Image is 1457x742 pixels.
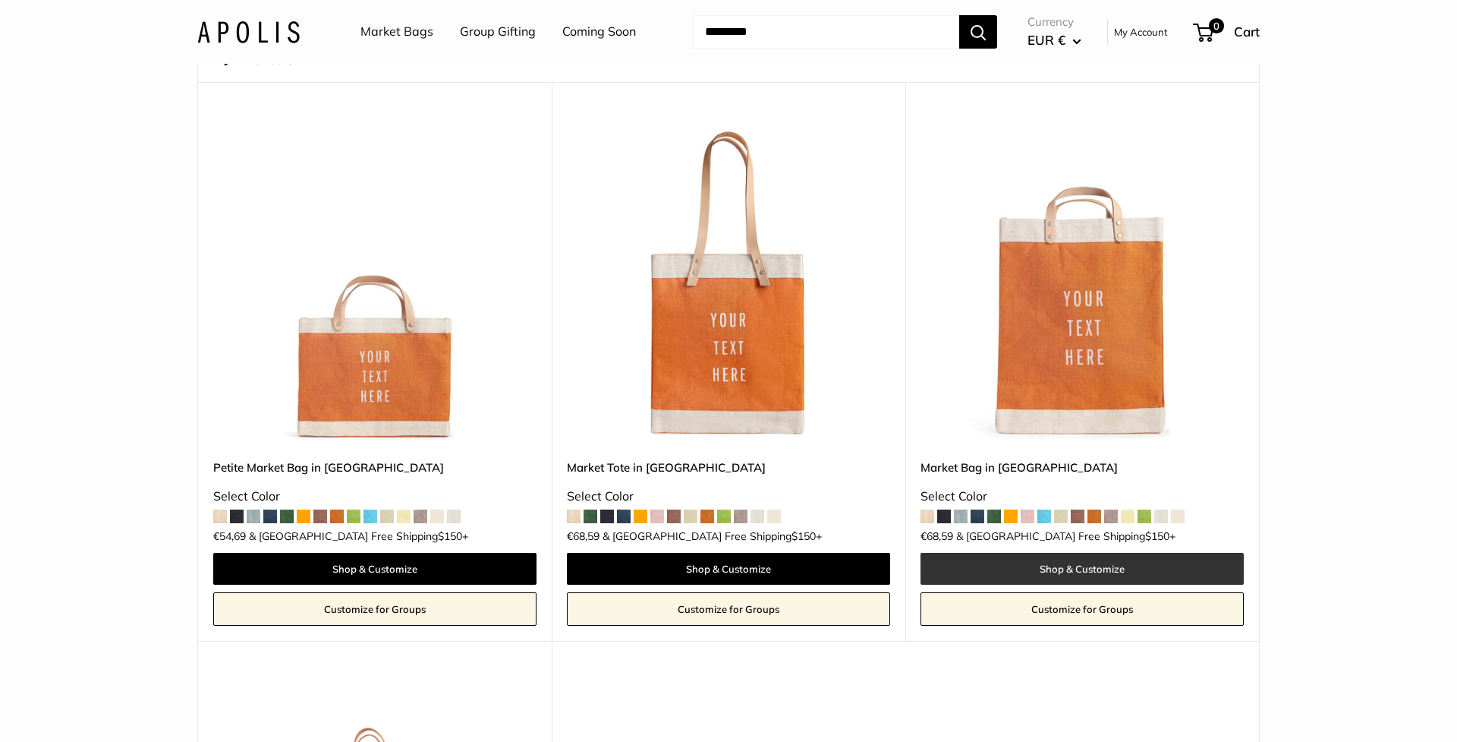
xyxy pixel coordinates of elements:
[213,485,537,508] div: Select Color
[1027,11,1081,33] span: Currency
[1027,32,1065,48] span: EUR €
[1209,18,1224,33] span: 0
[920,120,1244,444] a: description_Make it yours with custom, printed text.Market Bag in Citrus
[1027,28,1081,52] button: EUR €
[1194,20,1260,44] a: 0 Cart
[1114,23,1168,41] a: My Account
[213,120,537,444] a: description_Make it yours with custom printed text.Petite Market Bag in Citrus
[567,485,890,508] div: Select Color
[249,531,468,542] span: & [GEOGRAPHIC_DATA] Free Shipping +
[603,531,822,542] span: & [GEOGRAPHIC_DATA] Free Shipping +
[791,529,816,543] span: $150
[360,21,433,43] a: Market Bags
[920,531,953,542] span: €68,59
[693,15,959,49] input: Search...
[959,15,997,49] button: Search
[213,553,537,585] a: Shop & Customize
[920,553,1244,585] a: Shop & Customize
[920,485,1244,508] div: Select Color
[213,592,537,626] a: Customize for Groups
[567,592,890,626] a: Customize for Groups
[567,120,890,444] img: description_Make it yours with custom, printed text.
[567,459,890,476] a: Market Tote in [GEOGRAPHIC_DATA]
[213,120,537,444] img: description_Make it yours with custom printed text.
[920,120,1244,444] img: description_Make it yours with custom, printed text.
[213,459,537,476] a: Petite Market Bag in [GEOGRAPHIC_DATA]
[567,120,890,444] a: description_Make it yours with custom, printed text.Market Tote in Citrus
[562,21,636,43] a: Coming Soon
[567,553,890,585] a: Shop & Customize
[197,21,300,43] img: Apolis
[1234,24,1260,39] span: Cart
[460,21,536,43] a: Group Gifting
[920,592,1244,626] a: Customize for Groups
[920,459,1244,476] a: Market Bag in [GEOGRAPHIC_DATA]
[956,531,1175,542] span: & [GEOGRAPHIC_DATA] Free Shipping +
[567,531,599,542] span: €68,59
[1145,529,1169,543] span: $150
[213,531,246,542] span: €54,69
[438,529,462,543] span: $150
